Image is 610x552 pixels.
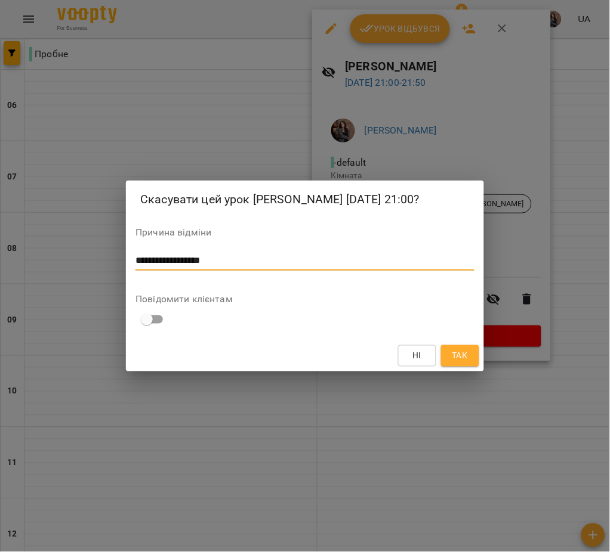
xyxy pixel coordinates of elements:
[135,294,475,304] label: Повідомити клієнтам
[412,349,421,363] span: Ні
[135,228,475,237] label: Причина відміни
[452,349,468,363] span: Так
[441,345,479,367] button: Так
[140,190,470,209] h2: Скасувати цей урок [PERSON_NAME] [DATE] 21:00?
[398,345,436,367] button: Ні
